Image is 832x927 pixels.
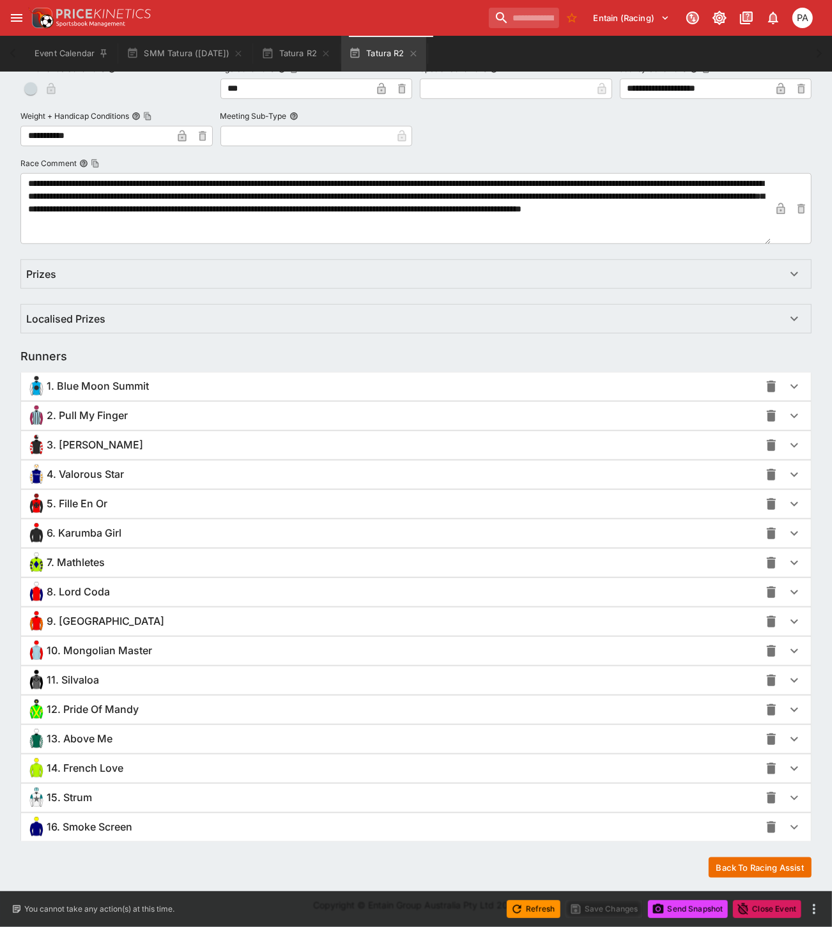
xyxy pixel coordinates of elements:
button: Copy To Clipboard [143,112,152,121]
span: 4. Valorous Star [47,468,124,481]
img: seta-muro_64x64.png [26,435,47,456]
span: 12. Pride Of Mandy [47,703,139,716]
img: PriceKinetics Logo [28,5,54,31]
div: Peter Addley [792,8,813,28]
span: 15. Strum [47,791,92,804]
img: fille-en-or_64x64.png [26,494,47,514]
p: Meeting Sub-Type [220,111,287,121]
img: mongolian-master_64x64.png [26,641,47,661]
img: Sportsbook Management [56,21,125,27]
button: No Bookmarks [562,8,582,28]
span: 1. Blue Moon Summit [47,379,149,393]
img: pull-my-finger_64x64.png [26,406,47,426]
span: 14. French Love [47,762,123,775]
input: search [489,8,559,28]
button: Back To Racing Assist [709,857,812,878]
span: 8. Lord Coda [47,585,110,599]
img: valorous-star_64x64.png [26,464,47,485]
img: above-me_64x64.png [26,729,47,749]
span: 2. Pull My Finger [47,409,128,422]
p: Weight + Handicap Conditions [20,111,129,121]
button: Notifications [762,6,785,29]
button: Race CommentCopy To Clipboard [79,159,88,168]
img: silvaloa_64x64.png [26,670,47,691]
span: 13. Above Me [47,732,112,746]
span: 6. Karumba Girl [47,526,121,540]
span: 11. Silvaloa [47,673,99,687]
span: 10. Mongolian Master [47,644,152,657]
span: 7. Mathletes [47,556,105,569]
img: karumba-girl_64x64.png [26,523,47,544]
button: Send Snapshot [648,900,728,918]
span: 9. [GEOGRAPHIC_DATA] [47,615,164,628]
img: smoke-screen_64x64.png [26,817,47,838]
p: Race Comment [20,158,77,169]
h5: Runners [20,349,67,364]
button: Connected to PK [681,6,704,29]
button: Peter Addley [789,4,817,32]
button: Toggle light/dark mode [708,6,731,29]
button: Weight + Handicap ConditionsCopy To Clipboard [132,112,141,121]
button: Tatura R2 [341,36,426,72]
span: 3. [PERSON_NAME] [47,438,143,452]
img: strum_64x64.png [26,788,47,808]
h6: Localised Prizes [26,312,105,326]
img: PriceKinetics [56,9,151,19]
button: Documentation [735,6,758,29]
img: pride-of-mandy_64x64.png [26,700,47,720]
button: SMM Tatura ([DATE]) [119,36,251,72]
span: 5. Fille En Or [47,497,107,510]
button: more [806,901,822,917]
img: lord-coda_64x64.png [26,582,47,602]
button: Tatura R2 [254,36,339,72]
img: macristal-house_64x64.png [26,611,47,632]
p: You cannot take any action(s) at this time. [24,903,174,915]
button: Meeting Sub-Type [289,112,298,121]
button: Event Calendar [27,36,116,72]
button: open drawer [5,6,28,29]
h6: Prizes [26,268,56,281]
button: Select Tenant [586,8,677,28]
span: 16. Smoke Screen [47,820,132,834]
button: Refresh [507,900,560,918]
button: Copy To Clipboard [91,159,100,168]
img: mathletes_64x64.png [26,553,47,573]
img: french-love_64x64.png [26,758,47,779]
button: Close Event [733,900,801,918]
img: blue-moon-summit_64x64.png [26,376,47,397]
